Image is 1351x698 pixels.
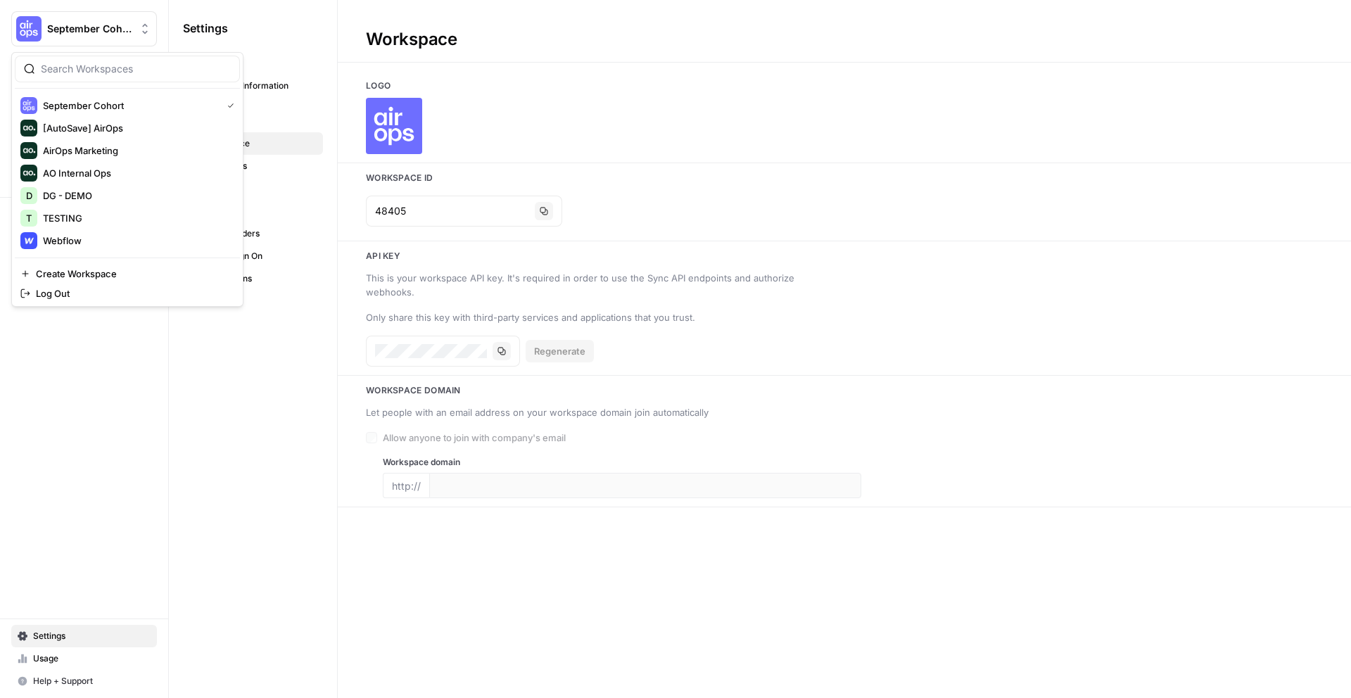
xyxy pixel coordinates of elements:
button: Workspace: September Cohort [11,11,157,46]
a: Databases [183,155,323,177]
span: Help + Support [33,675,151,687]
div: http:// [383,473,429,498]
span: D [26,189,32,203]
a: Usage [11,647,157,670]
span: DG - DEMO [43,189,229,203]
span: Personal Information [205,80,317,92]
a: Personal Information [183,75,323,97]
input: Search Workspaces [41,62,231,76]
div: Workspace: September Cohort [11,52,243,307]
label: Workspace domain [383,456,861,469]
img: Webflow Logo [20,232,37,249]
img: AirOps Marketing Logo [20,142,37,159]
span: Regenerate [534,344,585,358]
h3: Logo [338,80,1351,92]
span: AO Internal Ops [43,166,229,180]
h3: Workspace Id [338,172,1351,184]
img: September Cohort Logo [16,16,42,42]
span: Workspace [205,137,317,150]
span: AirOps Marketing [43,144,229,158]
a: Create Workspace [15,264,240,284]
a: Tags [183,200,323,222]
span: Create Workspace [36,267,229,281]
input: Allow anyone to join with company's email [366,432,377,443]
h3: Api key [338,250,1351,262]
span: Log Out [36,286,229,300]
a: Team [183,177,323,200]
span: Webflow [43,234,229,248]
a: Settings [11,625,157,647]
img: September Cohort Logo [20,97,37,114]
span: Usage [33,652,151,665]
a: Secrets [183,290,323,312]
a: API Providers [183,222,323,245]
span: Integrations [205,272,317,285]
div: Workspace [338,28,486,51]
img: [AutoSave] AirOps Logo [20,120,37,137]
span: T [26,211,32,225]
span: API Providers [205,227,317,240]
span: Team [205,182,317,195]
a: Log Out [15,284,240,303]
img: AO Internal Ops Logo [20,165,37,182]
div: This is your workspace API key. It's required in order to use the Sync API endpoints and authoriz... [366,271,844,299]
span: Tags [205,205,317,217]
span: September Cohort [43,99,216,113]
span: Settings [183,20,228,37]
a: Single Sign On [183,245,323,267]
span: [AutoSave] AirOps [43,121,229,135]
div: Let people with an email address on your workspace domain join automatically [366,405,844,419]
a: Workspace [183,132,323,155]
a: Integrations [183,267,323,290]
span: Secrets [205,295,317,307]
span: Single Sign On [205,250,317,262]
span: TESTING [43,211,229,225]
button: Regenerate [526,340,594,362]
h3: Workspace Domain [338,384,1351,397]
button: Help + Support [11,670,157,692]
div: Only share this key with third-party services and applications that you trust. [366,310,844,324]
span: Settings [33,630,151,642]
span: September Cohort [47,22,132,36]
img: Company Logo [366,98,422,154]
span: Allow anyone to join with company's email [383,431,566,445]
span: Databases [205,160,317,172]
